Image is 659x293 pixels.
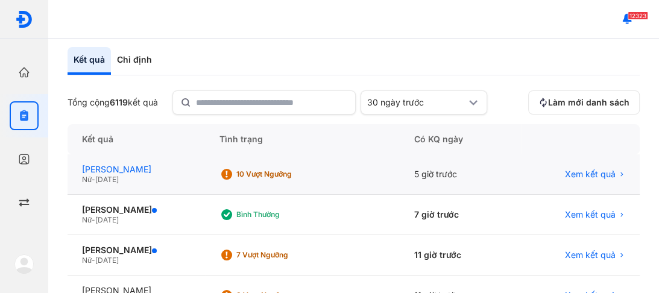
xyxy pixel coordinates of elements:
[528,90,640,115] button: Làm mới danh sách
[95,256,119,265] span: [DATE]
[68,97,158,108] div: Tổng cộng kết quả
[236,210,333,219] div: Bình thường
[82,164,191,175] div: [PERSON_NAME]
[400,154,522,195] div: 5 giờ trước
[92,175,95,184] span: -
[68,124,205,154] div: Kết quả
[82,245,191,256] div: [PERSON_NAME]
[14,254,34,274] img: logo
[236,169,333,179] div: 10 Vượt ngưỡng
[400,195,522,235] div: 7 giờ trước
[236,250,333,260] div: 7 Vượt ngưỡng
[111,47,158,75] div: Chỉ định
[15,10,33,28] img: logo
[367,97,466,108] div: 30 ngày trước
[548,97,629,108] span: Làm mới danh sách
[400,235,522,276] div: 11 giờ trước
[82,215,92,224] span: Nữ
[565,169,616,180] span: Xem kết quả
[82,175,92,184] span: Nữ
[95,215,119,224] span: [DATE]
[95,175,119,184] span: [DATE]
[92,256,95,265] span: -
[92,215,95,224] span: -
[82,256,92,265] span: Nữ
[205,124,400,154] div: Tình trạng
[400,124,522,154] div: Có KQ ngày
[82,204,191,215] div: [PERSON_NAME]
[110,97,128,107] span: 6119
[68,47,111,75] div: Kết quả
[565,209,616,220] span: Xem kết quả
[565,250,616,260] span: Xem kết quả
[628,11,648,20] span: 12323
